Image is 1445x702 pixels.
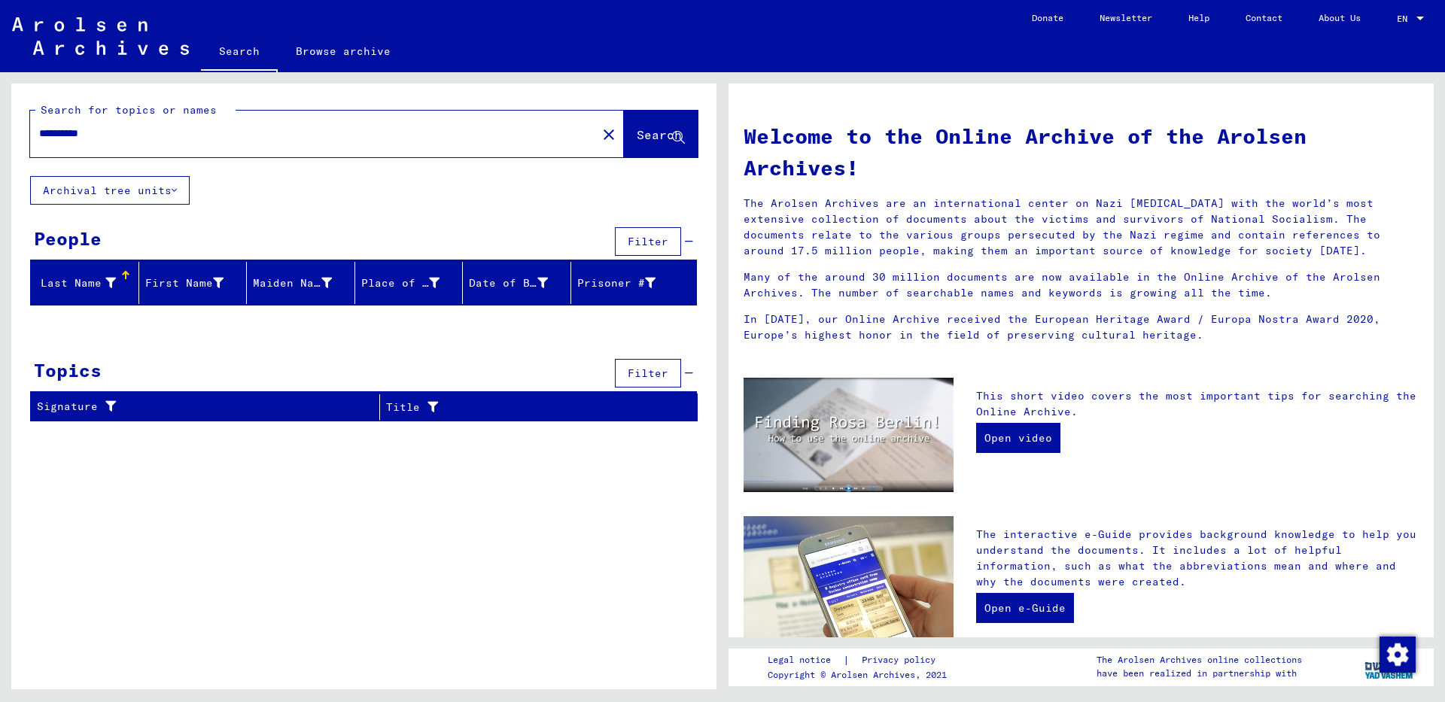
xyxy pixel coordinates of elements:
a: Privacy policy [850,652,954,668]
div: Prisoner # [577,271,679,295]
div: Maiden Name [253,275,332,291]
div: Place of Birth [361,271,463,295]
mat-header-cell: Last Name [31,262,139,304]
p: have been realized in partnership with [1097,667,1302,680]
mat-header-cell: Prisoner # [571,262,697,304]
div: Last Name [37,271,138,295]
p: Copyright © Arolsen Archives, 2021 [768,668,954,682]
button: Filter [615,359,681,387]
mat-label: Search for topics or names [41,103,217,117]
div: Topics [34,357,102,384]
mat-header-cell: Place of Birth [355,262,464,304]
div: Last Name [37,275,116,291]
div: Title [386,395,679,419]
a: Browse archive [278,33,409,69]
button: Search [624,111,698,157]
p: The Arolsen Archives are an international center on Nazi [MEDICAL_DATA] with the world’s most ext... [744,196,1419,259]
mat-icon: close [600,126,618,144]
div: Date of Birth [469,275,548,291]
mat-header-cell: Maiden Name [247,262,355,304]
h1: Welcome to the Online Archive of the Arolsen Archives! [744,120,1419,184]
button: Archival tree units [30,176,190,205]
a: Search [201,33,278,72]
a: Open video [976,423,1060,453]
div: Prisoner # [577,275,656,291]
div: Signature [37,399,360,415]
div: Date of Birth [469,271,570,295]
span: EN [1397,14,1413,24]
button: Clear [594,119,624,149]
img: Change consent [1380,637,1416,673]
div: | [768,652,954,668]
div: First Name [145,271,247,295]
p: Many of the around 30 million documents are now available in the Online Archive of the Arolsen Ar... [744,269,1419,301]
div: Maiden Name [253,271,354,295]
span: Filter [628,366,668,380]
div: Title [386,400,660,415]
div: Signature [37,395,379,419]
img: yv_logo.png [1361,648,1418,685]
a: Open e-Guide [976,593,1074,623]
p: This short video covers the most important tips for searching the Online Archive. [976,388,1419,420]
span: Search [637,127,682,142]
p: In [DATE], our Online Archive received the European Heritage Award / Europa Nostra Award 2020, Eu... [744,311,1419,343]
div: First Name [145,275,224,291]
p: The interactive e-Guide provides background knowledge to help you understand the documents. It in... [976,527,1419,590]
p: The Arolsen Archives online collections [1097,653,1302,667]
div: People [34,225,102,252]
button: Filter [615,227,681,256]
img: eguide.jpg [744,516,954,656]
span: Filter [628,235,668,248]
mat-header-cell: Date of Birth [463,262,571,304]
img: Arolsen_neg.svg [12,17,189,55]
div: Place of Birth [361,275,440,291]
img: video.jpg [744,378,954,492]
mat-header-cell: First Name [139,262,248,304]
a: Legal notice [768,652,843,668]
